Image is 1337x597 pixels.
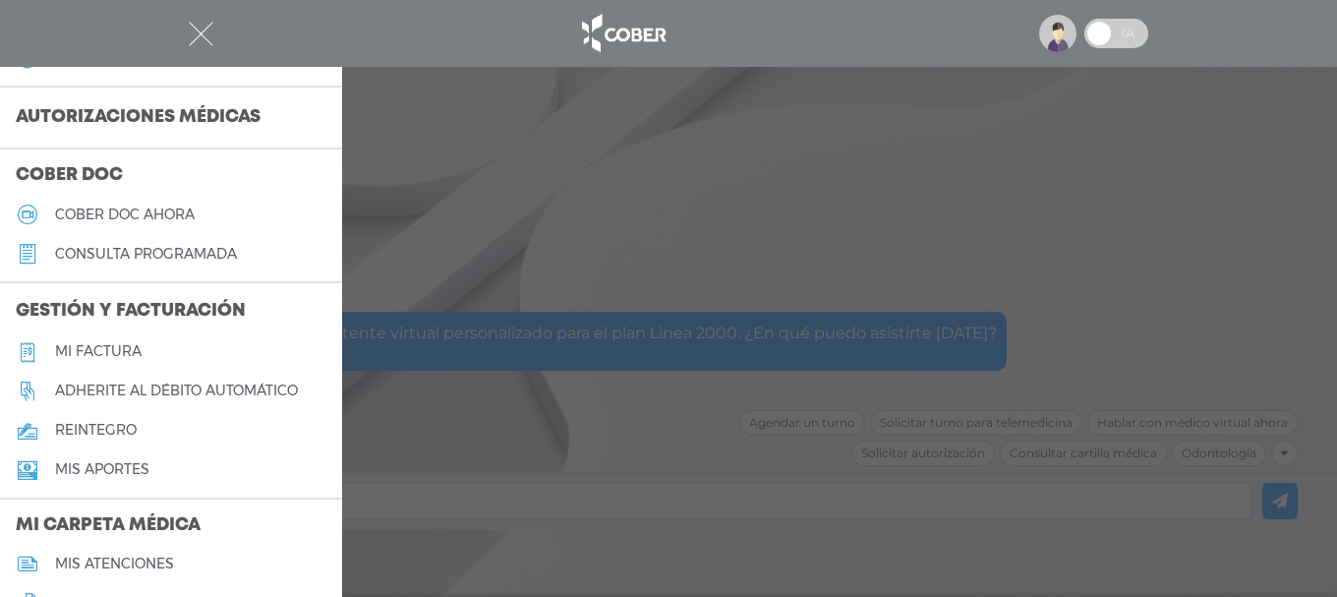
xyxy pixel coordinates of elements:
[55,461,149,478] h5: Mis aportes
[55,383,298,399] h5: Adherite al débito automático
[55,207,195,223] h5: Cober doc ahora
[55,422,137,439] h5: reintegro
[571,10,674,57] img: logo_cober_home-white.png
[55,246,237,263] h5: consulta programada
[55,343,142,360] h5: Mi factura
[55,556,174,572] h5: mis atenciones
[1039,15,1076,52] img: profile-placeholder.svg
[189,22,213,46] img: Cober_menu-close-white.svg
